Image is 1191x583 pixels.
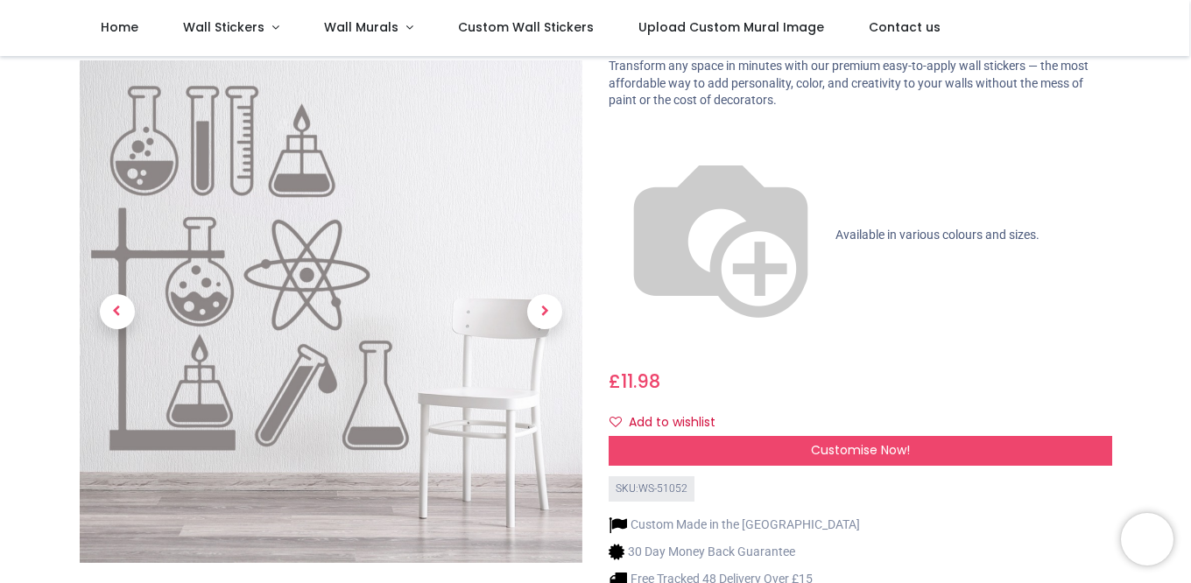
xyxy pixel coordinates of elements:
span: Wall Murals [324,18,398,36]
p: Transform any space in minutes with our premium easy-to-apply wall stickers — the most affordable... [609,58,1112,109]
iframe: Brevo live chat [1121,513,1173,565]
span: £ [609,369,660,394]
span: Home [101,18,138,36]
span: Customise Now! [811,441,910,459]
li: Custom Made in the [GEOGRAPHIC_DATA] [609,516,860,534]
i: Add to wishlist [610,416,622,428]
button: Add to wishlistAdd to wishlist [609,408,730,438]
li: 30 Day Money Back Guarantee [609,543,860,561]
span: Available in various colours and sizes. [835,228,1039,242]
img: Science & Chemistry Symbols Wall Sticker [80,60,583,564]
span: Contact us [869,18,941,36]
span: Next [527,295,562,330]
span: Custom Wall Stickers [458,18,594,36]
img: color-wheel.png [609,123,833,348]
span: Wall Stickers [183,18,264,36]
a: Next [507,137,582,488]
a: Previous [80,137,155,488]
span: 11.98 [621,369,660,394]
span: Previous [100,295,135,330]
div: SKU: WS-51052 [609,476,694,502]
span: Upload Custom Mural Image [638,18,824,36]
